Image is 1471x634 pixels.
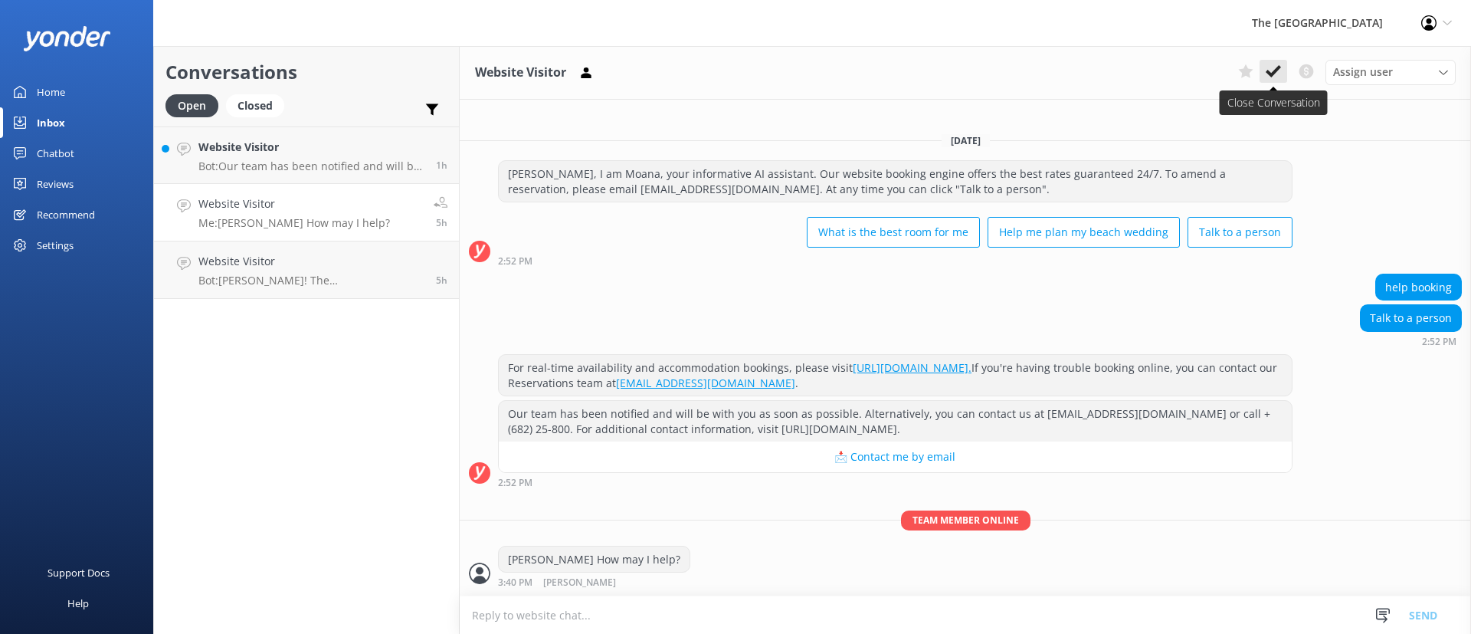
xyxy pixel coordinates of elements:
img: yonder-white-logo.png [23,26,111,51]
a: [EMAIL_ADDRESS][DOMAIN_NAME] [616,376,795,390]
div: For real-time availability and accommodation bookings, please visit If you're having trouble book... [499,355,1292,396]
h4: Website Visitor [198,139,424,156]
h4: Website Visitor [198,195,390,212]
div: Closed [226,94,284,117]
div: Assign User [1325,60,1456,84]
div: Oct 13 2025 02:52pm (UTC -10:00) Pacific/Honolulu [1360,336,1462,347]
button: Help me plan my beach wedding [988,217,1180,248]
button: 📩 Contact me by email [499,442,1292,472]
span: [PERSON_NAME] [543,578,616,588]
span: [DATE] [942,134,990,147]
a: Website VisitorBot:[PERSON_NAME]! The [GEOGRAPHIC_DATA] offers wedding packages that can be tailo... [154,241,459,299]
div: Open [165,94,218,117]
span: Team member online [901,511,1030,530]
p: Bot: [PERSON_NAME]! The [GEOGRAPHIC_DATA] offers wedding packages that can be tailored to your pr... [198,274,424,287]
div: Support Docs [48,557,110,588]
a: Open [165,97,226,113]
a: Website VisitorBot:Our team has been notified and will be with you as soon as possible. Alternati... [154,126,459,184]
span: Oct 13 2025 03:40pm (UTC -10:00) Pacific/Honolulu [436,216,447,229]
span: Oct 13 2025 03:39pm (UTC -10:00) Pacific/Honolulu [436,274,447,287]
a: Closed [226,97,292,113]
div: Oct 13 2025 02:52pm (UTC -10:00) Pacific/Honolulu [498,477,1292,488]
span: Assign user [1333,64,1393,80]
strong: 2:52 PM [498,257,532,266]
div: Oct 13 2025 03:40pm (UTC -10:00) Pacific/Honolulu [498,577,690,588]
a: [URL][DOMAIN_NAME]. [853,360,971,375]
p: Me: [PERSON_NAME] How may I help? [198,216,390,230]
div: Settings [37,230,74,261]
strong: 2:52 PM [1422,337,1456,347]
div: Home [37,77,65,107]
strong: 3:40 PM [498,578,532,588]
p: Bot: Our team has been notified and will be with you as soon as possible. Alternatively, you can ... [198,159,424,173]
a: Website VisitorMe:[PERSON_NAME] How may I help?5h [154,184,459,241]
div: Talk to a person [1361,305,1461,331]
div: [PERSON_NAME], I am Moana, your informative AI assistant. Our website booking engine offers the b... [499,161,1292,202]
strong: 2:52 PM [498,478,532,488]
button: What is the best room for me [807,217,980,248]
div: Chatbot [37,138,74,169]
button: Talk to a person [1188,217,1292,248]
div: Our team has been notified and will be with you as soon as possible. Alternatively, you can conta... [499,401,1292,442]
span: Oct 13 2025 07:39pm (UTC -10:00) Pacific/Honolulu [436,159,447,172]
h2: Conversations [165,57,447,87]
div: Oct 13 2025 02:52pm (UTC -10:00) Pacific/Honolulu [498,255,1292,266]
h4: Website Visitor [198,253,424,270]
div: Reviews [37,169,74,199]
div: [PERSON_NAME] How may I help? [499,547,690,573]
h3: Website Visitor [475,63,566,83]
div: Help [67,588,89,619]
div: help booking [1376,274,1461,301]
div: Recommend [37,199,95,230]
div: Inbox [37,107,65,138]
